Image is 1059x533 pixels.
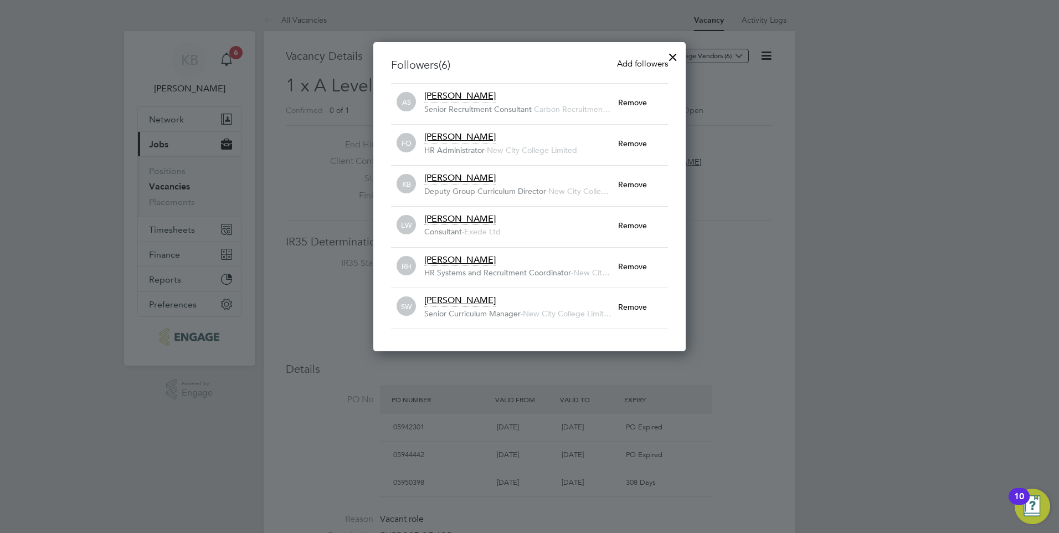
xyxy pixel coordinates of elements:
[391,58,668,72] h3: Followers
[618,90,668,115] div: Remove
[424,309,521,319] span: Senior Curriculum Manager
[532,104,534,114] span: -
[571,268,573,278] span: -
[397,216,416,235] span: LW
[546,186,548,196] span: -
[485,145,487,155] span: -
[521,309,523,319] span: -
[1015,489,1050,524] button: Open Resource Center, 10 new notifications
[618,295,668,319] div: Remove
[424,213,496,224] span: [PERSON_NAME]
[424,104,532,114] span: Senior Recruitment Consultant
[424,295,496,306] span: [PERSON_NAME]
[424,268,571,278] span: HR Systems and Recruitment Coordinator
[618,131,668,156] div: Remove
[617,58,668,69] span: Add followers
[534,104,610,114] span: Carbon Recruitmen…
[1014,496,1024,511] div: 10
[439,58,450,72] span: (6)
[397,93,416,112] span: AS
[573,268,610,278] span: New Cit…
[424,90,496,101] span: [PERSON_NAME]
[487,145,577,155] span: New City College Limited
[523,309,611,319] span: New City College Limit…
[397,257,416,276] span: RH
[424,254,496,265] span: [PERSON_NAME]
[424,172,496,183] span: [PERSON_NAME]
[424,227,462,237] span: Consultant
[397,297,416,316] span: SW
[464,227,501,237] span: Exede Ltd
[424,145,485,155] span: HR Administrator
[462,227,464,237] span: -
[397,134,416,153] span: FO
[424,131,496,142] span: [PERSON_NAME]
[548,186,609,196] span: New City Colle…
[618,213,668,238] div: Remove
[424,186,546,196] span: Deputy Group Curriculum Director
[618,254,668,279] div: Remove
[618,172,668,197] div: Remove
[397,175,416,194] span: KB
